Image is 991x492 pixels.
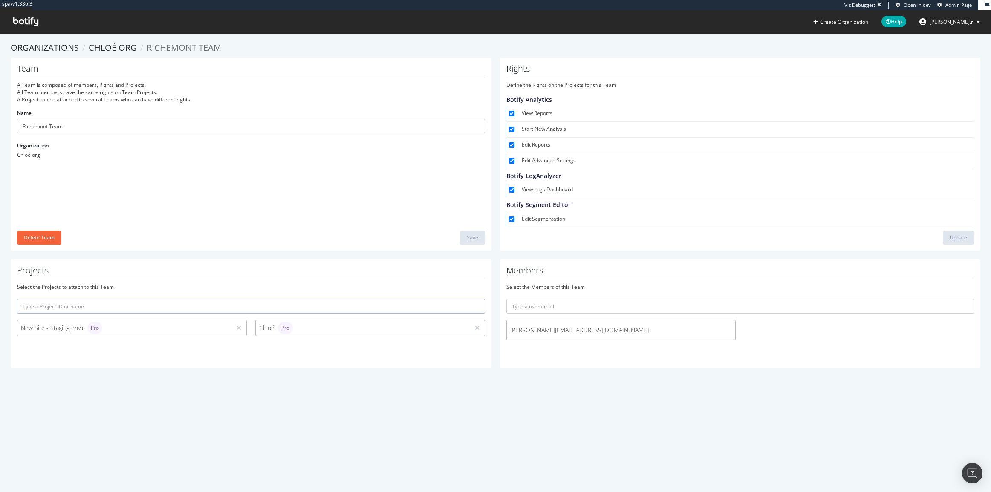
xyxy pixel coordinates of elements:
button: Save [460,231,485,245]
a: Organizations [11,42,79,53]
input: Type a Project ID or name [17,299,485,314]
button: Create Organization [813,18,869,26]
div: New Site - Staging envir [21,322,228,334]
div: Chloé [259,322,466,334]
input: Start New Analysis [509,127,514,132]
input: View Logs Dashboard [509,187,514,193]
input: Name [17,119,485,133]
h1: Rights [506,64,974,77]
label: Edit Advanced Settings [522,157,971,165]
a: Admin Page [937,2,972,9]
span: Help [881,16,906,27]
label: Edit Segmentation [522,215,971,224]
input: Edit Segmentation [509,216,514,222]
div: Chloé org [17,151,485,158]
div: brand label [87,322,102,334]
a: Open in dev [896,2,931,9]
input: View Reports [509,111,514,116]
label: Organization [17,142,49,149]
h4: Botify LogAnalyzer [506,173,971,179]
ol: breadcrumbs [11,42,980,54]
button: Update [943,231,974,245]
span: Richemont Team [147,42,221,53]
span: Open in dev [904,2,931,8]
span: Pro [91,325,99,331]
button: Delete Team [17,231,61,245]
h1: Team [17,64,485,77]
h4: Botify Analytics [506,96,971,103]
div: Update [950,234,967,241]
div: Viz Debugger: [844,2,875,9]
h4: Botify Segment Editor [506,201,971,208]
div: Save [467,234,478,241]
label: View Reports [522,109,971,118]
span: arthur.r [930,18,973,26]
input: Edit Reports [509,142,514,148]
span: [PERSON_NAME][EMAIL_ADDRESS][DOMAIN_NAME] [510,326,732,334]
div: brand label [278,322,293,334]
label: Edit Reports [522,141,971,150]
label: Name [17,109,32,117]
span: Admin Page [945,2,972,8]
p: Define the Rights on the Projects for this Team [506,81,974,89]
div: Delete Team [24,234,55,241]
button: [PERSON_NAME].r [913,15,987,29]
div: A Team is composed of members, Rights and Projects. All Team members have the same rights on Team... [17,81,485,103]
a: Chloé org [89,42,137,53]
input: Type a user email [506,299,974,314]
label: View Logs Dashboard [522,186,971,194]
span: Pro [281,325,289,331]
h1: Projects [17,266,485,279]
div: Open Intercom Messenger [962,463,982,483]
label: Start New Analysis [522,125,971,134]
input: Edit Advanced Settings [509,158,514,164]
h1: Members [506,266,974,279]
div: Select the Projects to attach to this Team [17,283,485,291]
div: Select the Members of this Team [506,283,974,291]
